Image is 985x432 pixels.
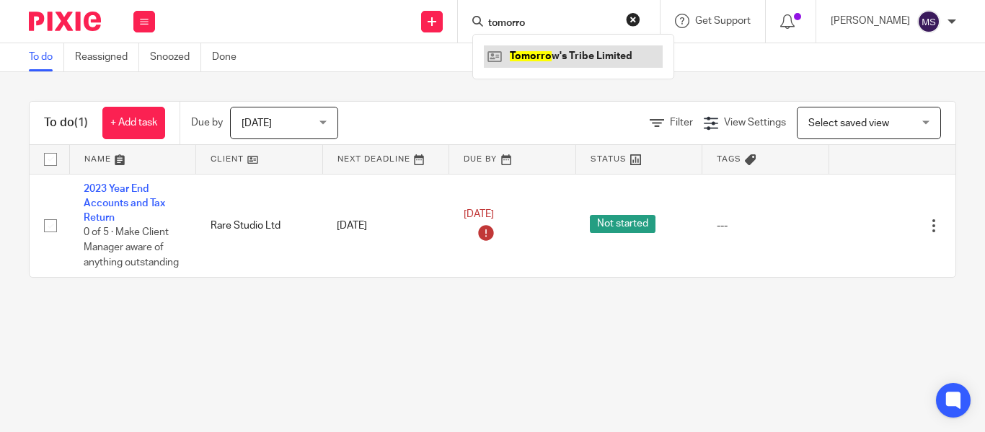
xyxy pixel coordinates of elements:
[464,209,494,219] span: [DATE]
[670,118,693,128] span: Filter
[29,43,64,71] a: To do
[196,174,323,277] td: Rare Studio Ltd
[590,215,655,233] span: Not started
[212,43,247,71] a: Done
[724,118,786,128] span: View Settings
[150,43,201,71] a: Snoozed
[626,12,640,27] button: Clear
[75,43,139,71] a: Reassigned
[831,14,910,28] p: [PERSON_NAME]
[74,117,88,128] span: (1)
[242,118,272,128] span: [DATE]
[717,219,815,233] div: ---
[29,12,101,31] img: Pixie
[102,107,165,139] a: + Add task
[808,118,889,128] span: Select saved view
[84,228,179,268] span: 0 of 5 · Make Client Manager aware of anything outstanding
[44,115,88,131] h1: To do
[917,10,940,33] img: svg%3E
[84,184,165,224] a: 2023 Year End Accounts and Tax Return
[487,17,617,30] input: Search
[717,155,741,163] span: Tags
[322,174,449,277] td: [DATE]
[695,16,751,26] span: Get Support
[191,115,223,130] p: Due by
